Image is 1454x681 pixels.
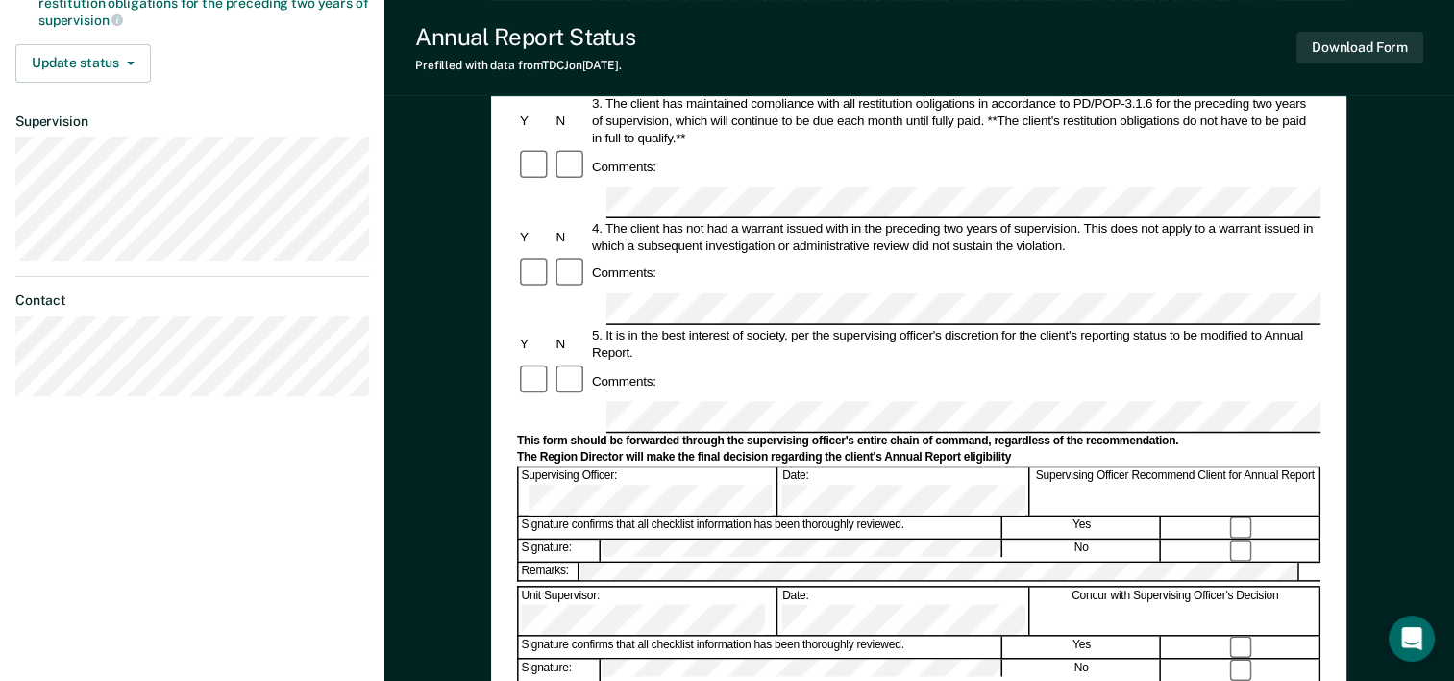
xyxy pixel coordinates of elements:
div: Remarks: [519,563,580,580]
button: Download Form [1296,32,1423,63]
div: Y [517,112,553,129]
div: Signature confirms that all checklist information has been thoroughly reviewed. [519,637,1002,658]
div: N [554,112,589,129]
div: Supervising Officer Recommend Client for Annual Report [1031,468,1320,516]
div: Open Intercom Messenger [1389,616,1435,662]
div: Supervising Officer: [519,468,778,516]
div: Comments: [589,372,659,390]
div: Yes [1003,637,1161,658]
div: No [1003,540,1161,561]
div: Signature: [519,540,601,561]
div: Date: [779,468,1029,516]
div: Comments: [589,158,659,175]
div: 5. It is in the best interest of society, per the supervising officer's discretion for the client... [589,327,1320,362]
div: Concur with Supervising Officer's Decision [1031,588,1320,635]
div: Annual Report Status [415,23,635,51]
div: Unit Supervisor: [519,588,778,635]
div: 3. The client has maintained compliance with all restitution obligations in accordance to PD/POP-... [589,94,1320,146]
div: Signature: [519,660,601,681]
div: Y [517,336,553,353]
div: Comments: [589,265,659,282]
div: Signature confirms that all checklist information has been thoroughly reviewed. [519,517,1002,539]
div: 4. The client has not had a warrant issued with in the preceding two years of supervision. This d... [589,219,1320,254]
button: Update status [15,44,151,83]
div: This form should be forwarded through the supervising officer's entire chain of command, regardle... [517,434,1320,449]
div: Yes [1003,517,1161,539]
div: N [554,336,589,353]
dt: Supervision [15,113,369,130]
div: No [1003,660,1161,681]
div: The Region Director will make the final decision regarding the client's Annual Report eligibility [517,450,1320,466]
div: Prefilled with data from TDCJ on [DATE] . [415,59,635,72]
div: Date: [779,588,1029,635]
span: supervision [38,13,123,28]
dt: Contact [15,292,369,309]
div: N [554,228,589,245]
div: Y [517,228,553,245]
